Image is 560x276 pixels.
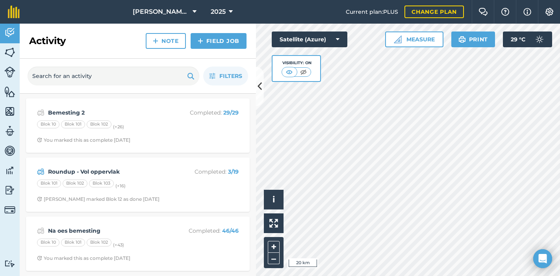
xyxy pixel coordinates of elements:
[28,67,199,85] input: Search for an activity
[113,242,124,248] small: (+ 43 )
[4,204,15,215] img: svg+xml;base64,PD94bWwgdmVyc2lvbj0iMS4wIiBlbmNvZGluZz0idXRmLTgiPz4KPCEtLSBHZW5lcmF0b3I6IEFkb2JlIE...
[4,125,15,137] img: svg+xml;base64,PD94bWwgdmVyc2lvbj0iMS4wIiBlbmNvZGluZz0idXRmLTgiPz4KPCEtLSBHZW5lcmF0b3I6IEFkb2JlIE...
[8,6,20,18] img: fieldmargin Logo
[37,196,159,202] div: [PERSON_NAME] marked Blok 12 as done [DATE]
[4,27,15,39] img: svg+xml;base64,PD94bWwgdmVyc2lvbj0iMS4wIiBlbmNvZGluZz0idXRmLTgiPz4KPCEtLSBHZW5lcmF0b3I6IEFkb2JlIE...
[385,31,443,47] button: Measure
[532,31,547,47] img: svg+xml;base64,PD94bWwgdmVyc2lvbj0iMS4wIiBlbmNvZGluZz0idXRmLTgiPz4KPCEtLSBHZW5lcmF0b3I6IEFkb2JlIE...
[48,108,173,117] strong: Bemesting 2
[48,167,173,176] strong: Roundup - Vol oppervlak
[31,162,245,207] a: Roundup - Vol oppervlakCompleted: 3/19Blok 101Blok 102Blok 103(+16)Clock with arrow pointing cloc...
[37,239,59,246] div: Blok 10
[478,8,488,16] img: Two speech bubbles overlapping with the left bubble in the forefront
[404,6,464,18] a: Change plan
[87,239,111,246] div: Blok 102
[222,227,239,234] strong: 46 / 46
[299,68,308,76] img: svg+xml;base64,PHN2ZyB4bWxucz0iaHR0cDovL3d3dy53My5vcmcvMjAwMC9zdmciIHdpZHRoPSI1MCIgaGVpZ2h0PSI0MC...
[4,46,15,58] img: svg+xml;base64,PHN2ZyB4bWxucz0iaHR0cDovL3d3dy53My5vcmcvMjAwMC9zdmciIHdpZHRoPSI1NiIgaGVpZ2h0PSI2MC...
[61,120,85,128] div: Blok 101
[176,167,239,176] p: Completed :
[4,106,15,117] img: svg+xml;base64,PHN2ZyB4bWxucz0iaHR0cDovL3d3dy53My5vcmcvMjAwMC9zdmciIHdpZHRoPSI1NiIgaGVpZ2h0PSI2MC...
[268,253,280,264] button: –
[37,226,45,235] img: svg+xml;base64,PD94bWwgdmVyc2lvbj0iMS4wIiBlbmNvZGluZz0idXRmLTgiPz4KPCEtLSBHZW5lcmF0b3I6IEFkb2JlIE...
[191,33,247,49] a: Field Job
[37,256,42,261] img: Clock with arrow pointing clockwise
[269,219,278,228] img: Four arrows, one pointing top left, one top right, one bottom right and the last bottom left
[115,183,126,189] small: (+ 16 )
[61,239,85,246] div: Blok 101
[31,103,245,148] a: Bemesting 2Completed: 29/29Blok 10Blok 101Blok 102(+26)Clock with arrow pointing clockwiseYou mar...
[503,31,552,47] button: 29 °C
[273,194,275,204] span: i
[4,145,15,157] img: svg+xml;base64,PD94bWwgdmVyc2lvbj0iMS4wIiBlbmNvZGluZz0idXRmLTgiPz4KPCEtLSBHZW5lcmF0b3I6IEFkb2JlIE...
[31,221,245,266] a: Na oes bemestingCompleted: 46/46Blok 10Blok 101Blok 102(+43)Clock with arrow pointing clockwiseYo...
[219,72,242,80] span: Filters
[176,108,239,117] p: Completed :
[37,108,45,117] img: svg+xml;base64,PD94bWwgdmVyc2lvbj0iMS4wIiBlbmNvZGluZz0idXRmLTgiPz4KPCEtLSBHZW5lcmF0b3I6IEFkb2JlIE...
[37,120,59,128] div: Blok 10
[113,124,124,130] small: (+ 26 )
[533,249,552,268] div: Open Intercom Messenger
[48,226,173,235] strong: Na oes bemesting
[4,260,15,267] img: svg+xml;base64,PD94bWwgdmVyc2lvbj0iMS4wIiBlbmNvZGluZz0idXRmLTgiPz4KPCEtLSBHZW5lcmF0b3I6IEFkb2JlIE...
[4,67,15,78] img: svg+xml;base64,PD94bWwgdmVyc2lvbj0iMS4wIiBlbmNvZGluZz0idXRmLTgiPz4KPCEtLSBHZW5lcmF0b3I6IEFkb2JlIE...
[501,8,510,16] img: A question mark icon
[272,31,347,47] button: Satellite (Azure)
[37,137,42,143] img: Clock with arrow pointing clockwise
[37,137,130,143] div: You marked this as complete [DATE]
[29,35,66,47] h2: Activity
[198,36,203,46] img: svg+xml;base64,PHN2ZyB4bWxucz0iaHR0cDovL3d3dy53My5vcmcvMjAwMC9zdmciIHdpZHRoPSIxNCIgaGVpZ2h0PSIyNC...
[264,190,284,209] button: i
[451,31,495,47] button: Print
[63,180,87,187] div: Blok 102
[4,184,15,196] img: svg+xml;base64,PD94bWwgdmVyc2lvbj0iMS4wIiBlbmNvZGluZz0idXRmLTgiPz4KPCEtLSBHZW5lcmF0b3I6IEFkb2JlIE...
[37,167,45,176] img: svg+xml;base64,PD94bWwgdmVyc2lvbj0iMS4wIiBlbmNvZGluZz0idXRmLTgiPz4KPCEtLSBHZW5lcmF0b3I6IEFkb2JlIE...
[146,33,186,49] a: Note
[153,36,158,46] img: svg+xml;base64,PHN2ZyB4bWxucz0iaHR0cDovL3d3dy53My5vcmcvMjAwMC9zdmciIHdpZHRoPSIxNCIgaGVpZ2h0PSIyNC...
[545,8,554,16] img: A cog icon
[228,168,239,175] strong: 3 / 19
[346,7,398,16] span: Current plan : PLUS
[394,35,402,43] img: Ruler icon
[89,180,114,187] div: Blok 103
[523,7,531,17] img: svg+xml;base64,PHN2ZyB4bWxucz0iaHR0cDovL3d3dy53My5vcmcvMjAwMC9zdmciIHdpZHRoPSIxNyIgaGVpZ2h0PSIxNy...
[37,180,61,187] div: Blok 101
[37,196,42,202] img: Clock with arrow pointing clockwise
[4,165,15,176] img: svg+xml;base64,PD94bWwgdmVyc2lvbj0iMS4wIiBlbmNvZGluZz0idXRmLTgiPz4KPCEtLSBHZW5lcmF0b3I6IEFkb2JlIE...
[133,7,189,17] span: [PERSON_NAME] en [PERSON_NAME]
[187,71,195,81] img: svg+xml;base64,PHN2ZyB4bWxucz0iaHR0cDovL3d3dy53My5vcmcvMjAwMC9zdmciIHdpZHRoPSIxOSIgaGVpZ2h0PSIyNC...
[211,7,226,17] span: 2025
[176,226,239,235] p: Completed :
[282,60,312,66] div: Visibility: On
[268,241,280,253] button: +
[37,255,130,261] div: You marked this as complete [DATE]
[4,86,15,98] img: svg+xml;base64,PHN2ZyB4bWxucz0iaHR0cDovL3d3dy53My5vcmcvMjAwMC9zdmciIHdpZHRoPSI1NiIgaGVpZ2h0PSI2MC...
[87,120,111,128] div: Blok 102
[223,109,239,116] strong: 29 / 29
[458,35,466,44] img: svg+xml;base64,PHN2ZyB4bWxucz0iaHR0cDovL3d3dy53My5vcmcvMjAwMC9zdmciIHdpZHRoPSIxOSIgaGVpZ2h0PSIyNC...
[203,67,248,85] button: Filters
[284,68,294,76] img: svg+xml;base64,PHN2ZyB4bWxucz0iaHR0cDovL3d3dy53My5vcmcvMjAwMC9zdmciIHdpZHRoPSI1MCIgaGVpZ2h0PSI0MC...
[511,31,525,47] span: 29 ° C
